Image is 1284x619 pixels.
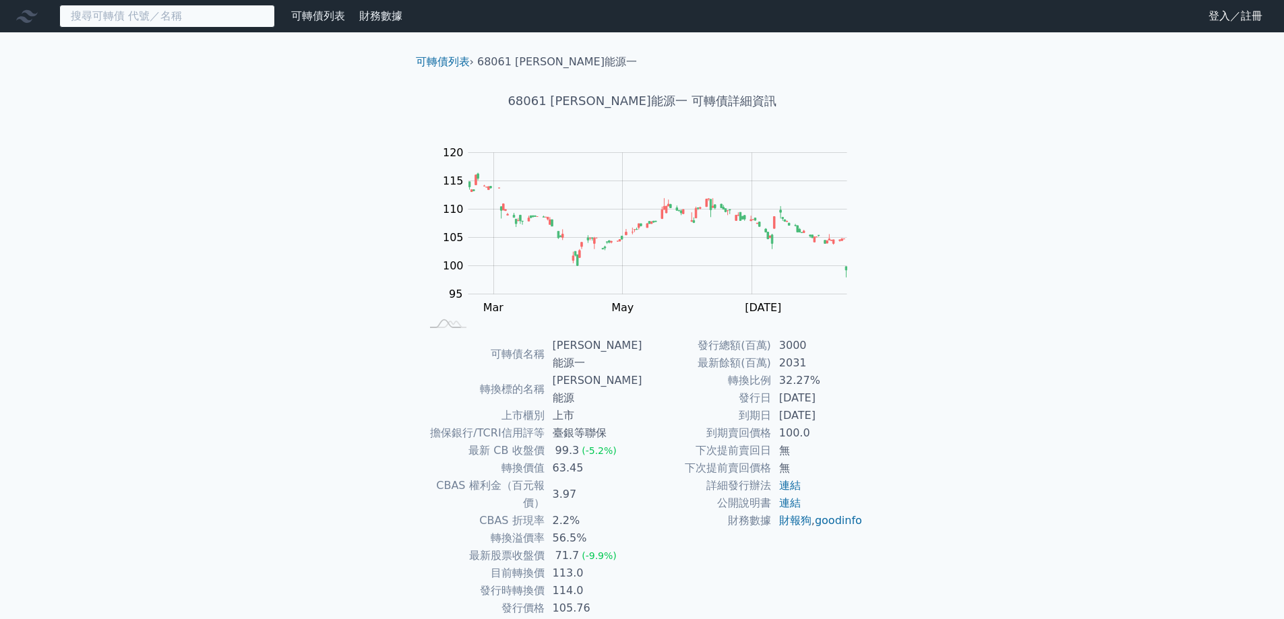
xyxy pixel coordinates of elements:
[779,514,812,527] a: 財報狗
[421,582,545,599] td: 發行時轉換價
[421,372,545,407] td: 轉換標的名稱
[582,445,617,456] span: (-5.2%)
[421,564,545,582] td: 目前轉換價
[291,9,345,22] a: 可轉債列表
[545,407,642,424] td: 上市
[443,174,464,187] tspan: 115
[421,424,545,442] td: 擔保銀行/TCRI信用評等
[771,407,863,424] td: [DATE]
[771,372,863,389] td: 32.27%
[545,529,642,547] td: 56.5%
[359,9,402,22] a: 財務數據
[771,512,863,529] td: ,
[421,442,545,459] td: 最新 CB 收盤價
[443,231,464,244] tspan: 105
[545,582,642,599] td: 114.0
[421,512,545,529] td: CBAS 折現率
[642,424,771,442] td: 到期賣回價格
[553,547,582,564] div: 71.7
[416,55,470,68] a: 可轉債列表
[779,479,801,492] a: 連結
[771,459,863,477] td: 無
[771,337,863,354] td: 3000
[642,337,771,354] td: 發行總額(百萬)
[771,442,863,459] td: 無
[642,512,771,529] td: 財務數據
[642,459,771,477] td: 下次提前賣回價格
[545,337,642,372] td: [PERSON_NAME]能源一
[553,442,582,459] div: 99.3
[642,442,771,459] td: 下次提前賣回日
[779,496,801,509] a: 連結
[59,5,275,28] input: 搜尋可轉債 代號／名稱
[582,550,617,561] span: (-9.9%)
[642,494,771,512] td: 公開說明書
[436,146,867,314] g: Chart
[771,424,863,442] td: 100.0
[745,301,781,314] tspan: [DATE]
[771,389,863,407] td: [DATE]
[815,514,862,527] a: goodinfo
[421,477,545,512] td: CBAS 權利金（百元報價）
[771,354,863,372] td: 2031
[545,477,642,512] td: 3.97
[483,301,504,314] tspan: Mar
[1198,5,1273,27] a: 登入／註冊
[611,301,634,314] tspan: May
[545,512,642,529] td: 2.2%
[443,146,464,159] tspan: 120
[642,354,771,372] td: 最新餘額(百萬)
[545,459,642,477] td: 63.45
[421,337,545,372] td: 可轉債名稱
[421,407,545,424] td: 上市櫃別
[443,259,464,272] tspan: 100
[642,389,771,407] td: 發行日
[642,372,771,389] td: 轉換比例
[449,288,462,300] tspan: 95
[477,54,637,70] li: 68061 [PERSON_NAME]能源一
[545,372,642,407] td: [PERSON_NAME]能源
[421,459,545,477] td: 轉換價值
[443,203,464,216] tspan: 110
[545,424,642,442] td: 臺銀等聯保
[545,599,642,617] td: 105.76
[421,599,545,617] td: 發行價格
[642,407,771,424] td: 到期日
[545,564,642,582] td: 113.0
[421,547,545,564] td: 最新股票收盤價
[405,92,880,110] h1: 68061 [PERSON_NAME]能源一 可轉債詳細資訊
[421,529,545,547] td: 轉換溢價率
[416,54,474,70] li: ›
[642,477,771,494] td: 詳細發行辦法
